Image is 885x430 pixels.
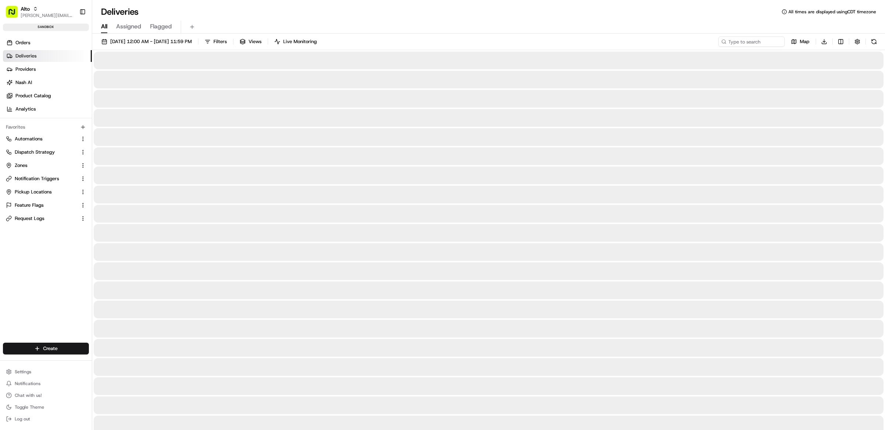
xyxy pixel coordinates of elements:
a: Deliveries [3,50,92,62]
span: Notification Triggers [15,175,59,182]
span: Automations [15,136,42,142]
span: Analytics [15,106,36,112]
button: Zones [3,160,89,171]
span: Feature Flags [15,202,44,209]
button: Pickup Locations [3,186,89,198]
button: Live Monitoring [271,36,320,47]
h1: Deliveries [101,6,139,18]
div: sandbox [3,24,89,31]
button: Alto[PERSON_NAME][EMAIL_ADDRESS][DOMAIN_NAME] [3,3,76,21]
span: Nash AI [15,79,32,86]
span: Deliveries [15,53,37,59]
a: Request Logs [6,215,77,222]
input: Type to search [718,36,785,47]
a: Dispatch Strategy [6,149,77,155]
button: Request Logs [3,213,89,224]
button: Settings [3,367,89,377]
a: Zones [6,162,77,169]
button: Notifications [3,378,89,389]
span: Orders [15,39,30,46]
button: Map [788,36,813,47]
a: Pickup Locations [6,189,77,195]
button: Log out [3,414,89,424]
span: Chat with us! [15,392,42,398]
button: Alto [21,5,30,13]
span: Live Monitoring [283,38,317,45]
span: Request Logs [15,215,44,222]
button: Dispatch Strategy [3,146,89,158]
span: Product Catalog [15,92,51,99]
span: Flagged [150,22,172,31]
a: Orders [3,37,92,49]
div: Favorites [3,121,89,133]
span: Views [249,38,261,45]
span: Dispatch Strategy [15,149,55,155]
span: Map [800,38,809,45]
span: Log out [15,416,30,422]
button: Toggle Theme [3,402,89,412]
button: Chat with us! [3,390,89,401]
a: Analytics [3,103,92,115]
span: Settings [15,369,31,375]
a: Automations [6,136,77,142]
span: All [101,22,107,31]
span: Assigned [116,22,141,31]
button: Create [3,343,89,354]
button: Automations [3,133,89,145]
button: [DATE] 12:00 AM - [DATE] 11:59 PM [98,36,195,47]
span: All times are displayed using CDT timezone [788,9,876,15]
button: Views [236,36,265,47]
span: Filters [214,38,227,45]
span: Toggle Theme [15,404,44,410]
button: Filters [201,36,230,47]
button: Notification Triggers [3,173,89,185]
button: [PERSON_NAME][EMAIL_ADDRESS][DOMAIN_NAME] [21,13,73,18]
span: Zones [15,162,27,169]
a: Providers [3,63,92,75]
span: [DATE] 12:00 AM - [DATE] 11:59 PM [110,38,192,45]
button: Feature Flags [3,199,89,211]
a: Feature Flags [6,202,77,209]
a: Notification Triggers [6,175,77,182]
button: Refresh [869,36,879,47]
a: Nash AI [3,77,92,88]
a: Product Catalog [3,90,92,102]
span: Create [43,345,58,352]
span: Providers [15,66,36,73]
span: Pickup Locations [15,189,52,195]
span: Notifications [15,381,41,387]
